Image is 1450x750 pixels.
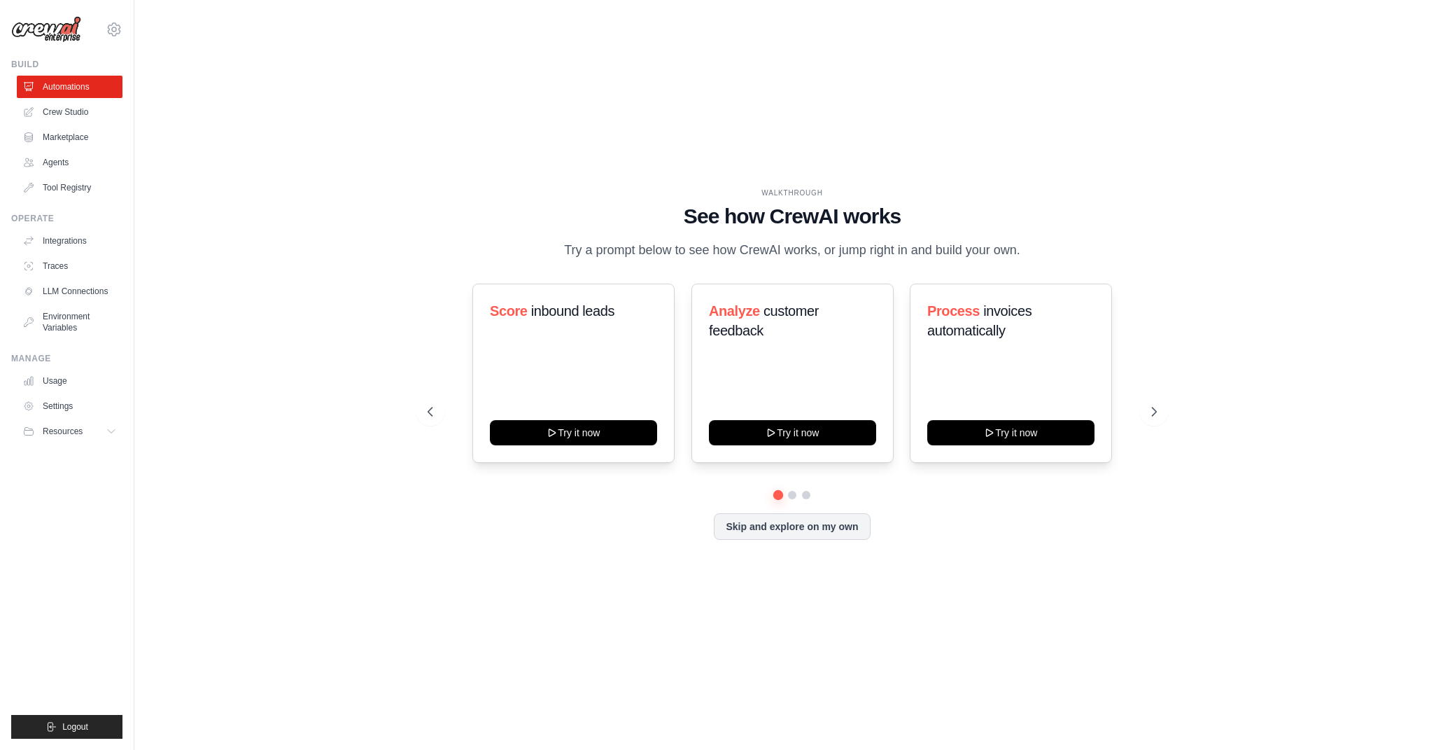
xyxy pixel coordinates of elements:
[11,715,122,739] button: Logout
[11,59,122,70] div: Build
[531,303,614,319] span: inbound leads
[17,101,122,123] a: Crew Studio
[17,151,122,174] a: Agents
[11,353,122,364] div: Manage
[709,303,819,338] span: customer feedback
[557,240,1027,261] p: Try a prompt below to see how CrewAI works, or jump right in and build your own.
[11,213,122,224] div: Operate
[927,303,1032,338] span: invoices automatically
[17,420,122,443] button: Resources
[709,303,760,319] span: Analyze
[17,305,122,339] a: Environment Variables
[709,420,876,445] button: Try it now
[428,204,1157,229] h1: See how CrewAI works
[17,395,122,417] a: Settings
[1380,683,1450,750] iframe: Chat Widget
[17,126,122,148] a: Marketplace
[17,176,122,199] a: Tool Registry
[11,16,81,43] img: Logo
[927,420,1094,445] button: Try it now
[714,513,870,540] button: Skip and explore on my own
[927,303,980,319] span: Process
[490,420,657,445] button: Try it now
[17,370,122,392] a: Usage
[490,303,528,319] span: Score
[17,230,122,252] a: Integrations
[43,426,83,437] span: Resources
[17,280,122,303] a: LLM Connections
[428,188,1157,198] div: WALKTHROUGH
[17,255,122,277] a: Traces
[17,76,122,98] a: Automations
[62,721,88,732] span: Logout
